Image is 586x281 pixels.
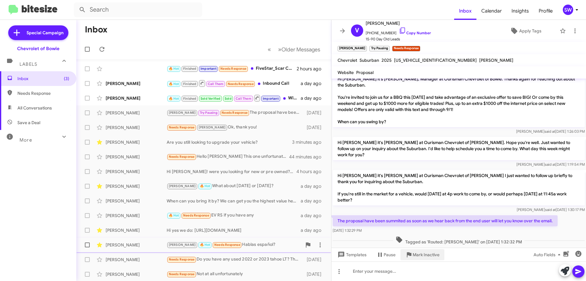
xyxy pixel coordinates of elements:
[85,25,107,35] h1: Inbox
[167,183,301,190] div: What about [DATE] or [DATE]?
[199,125,226,129] span: [PERSON_NAME]
[355,26,359,35] span: V
[183,97,197,101] span: Finished
[371,249,400,260] button: Pause
[201,67,216,71] span: Important
[106,271,167,277] div: [PERSON_NAME]
[356,70,374,75] span: Proposal
[64,76,69,82] span: (3)
[167,124,304,131] div: Ok, thank you!
[74,2,202,17] input: Search
[304,124,326,131] div: [DATE]
[278,46,281,53] span: »
[220,67,246,71] span: Needs Response
[20,61,37,67] span: Labels
[476,2,507,20] a: Calendar
[369,46,389,51] small: Try Pausing
[17,76,69,82] span: Inbox
[167,212,301,219] div: EV RS if you have any
[301,227,326,233] div: a day ago
[17,90,69,96] span: Needs Response
[169,67,179,71] span: 🔥 Hot
[169,82,179,86] span: 🔥 Hot
[106,124,167,131] div: [PERSON_NAME]
[27,30,63,36] span: Special Campaign
[167,168,296,175] div: Hi [PERSON_NAME]! were you looking for new or pre owned? We have no New Chevy vehicles that have ...
[167,241,302,248] div: Hablas español?
[106,227,167,233] div: [PERSON_NAME]
[534,249,563,260] span: Auto Fields
[301,95,326,101] div: a day ago
[399,31,431,35] a: Copy Number
[106,154,167,160] div: [PERSON_NAME]
[301,183,326,189] div: a day ago
[366,36,431,42] span: 15-90 Day Old Leads
[228,82,254,86] span: Needs Response
[106,257,167,263] div: [PERSON_NAME]
[106,198,167,204] div: [PERSON_NAME]
[529,249,568,260] button: Auto Fields
[167,79,301,87] div: Inbound Call
[366,27,431,36] span: [PHONE_NUMBER]
[281,46,320,53] span: Older Messages
[106,183,167,189] div: [PERSON_NAME]
[301,213,326,219] div: a day ago
[183,213,209,217] span: Needs Response
[544,129,555,134] span: said at
[167,198,301,204] div: When can you bring it by? We can get you the highest value here in the dealership
[479,57,513,63] span: [PERSON_NAME]
[200,184,210,188] span: 🔥 Hot
[297,66,326,72] div: 2 hours ago
[517,207,585,212] span: [PERSON_NAME] [DATE] 1:30:17 PM
[17,120,40,126] span: Save a Deal
[534,2,558,20] a: Profile
[169,257,195,261] span: Needs Response
[304,257,326,263] div: [DATE]
[290,154,326,160] div: 44 minutes ago
[558,5,579,15] button: SW
[106,95,167,101] div: [PERSON_NAME]
[304,110,326,116] div: [DATE]
[338,57,357,63] span: Chevrolet
[169,125,195,129] span: Needs Response
[222,111,248,115] span: Needs Response
[8,25,68,40] a: Special Campaign
[545,207,556,212] span: said at
[167,256,304,263] div: Do you have any used 2022 or 2023 tahoe LT? Thank you
[264,43,275,56] button: Previous
[200,243,210,247] span: 🔥 Hot
[167,139,292,145] div: Are you still looking to upgrade your vehicle?
[200,111,218,115] span: Try Pausing
[169,97,179,101] span: 🔥 Hot
[268,46,271,53] span: «
[167,109,304,116] div: The proposal have been summited as soon as we hear back from the end user will let you know over ...
[106,110,167,116] div: [PERSON_NAME]
[201,97,221,101] span: Sold Verified
[392,46,420,51] small: Needs Response
[304,271,326,277] div: [DATE]
[106,213,167,219] div: [PERSON_NAME]
[17,46,60,52] div: Chevrolet of Bowie
[167,94,301,102] div: Will do
[360,57,379,63] span: Suburban
[169,111,196,115] span: [PERSON_NAME]
[169,272,195,276] span: Needs Response
[263,97,279,101] span: Important
[336,249,367,260] span: Templates
[563,5,573,15] div: SW
[169,155,195,159] span: Needs Response
[20,137,32,143] span: More
[333,215,558,226] p: The proposal have been summited as soon as we hear back from the end user will let you know over ...
[331,249,371,260] button: Templates
[225,97,232,101] span: Sold
[292,139,326,145] div: 3 minutes ago
[208,82,224,86] span: Call Them
[17,105,52,111] span: All Conversations
[106,80,167,87] div: [PERSON_NAME]
[413,249,440,260] span: Mark Inactive
[507,2,534,20] span: Insights
[183,82,197,86] span: Finished
[366,20,431,27] span: [PERSON_NAME]
[400,249,444,260] button: Mark Inactive
[393,236,524,245] span: Tagged as 'Routed: [PERSON_NAME]' on [DATE] 1:32:32 PM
